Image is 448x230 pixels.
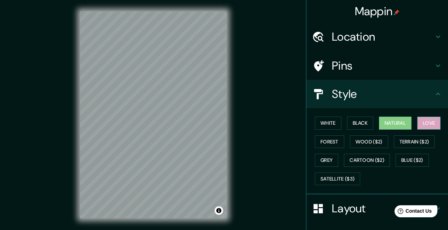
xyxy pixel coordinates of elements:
[315,154,338,167] button: Grey
[396,154,429,167] button: Blue ($2)
[379,117,412,130] button: Natural
[80,11,227,218] canvas: Map
[332,87,434,101] h4: Style
[215,206,223,215] button: Toggle attribution
[385,202,440,222] iframe: Help widget launcher
[347,117,374,130] button: Black
[344,154,390,167] button: Cartoon ($2)
[332,30,434,44] h4: Location
[417,117,441,130] button: Love
[350,135,388,148] button: Wood ($2)
[306,80,448,108] div: Style
[394,135,435,148] button: Terrain ($2)
[315,117,341,130] button: White
[315,172,360,185] button: Satellite ($3)
[355,4,400,18] h4: Mappin
[394,10,399,15] img: pin-icon.png
[332,201,434,216] h4: Layout
[306,52,448,80] div: Pins
[332,59,434,73] h4: Pins
[315,135,344,148] button: Forest
[306,23,448,51] div: Location
[306,194,448,223] div: Layout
